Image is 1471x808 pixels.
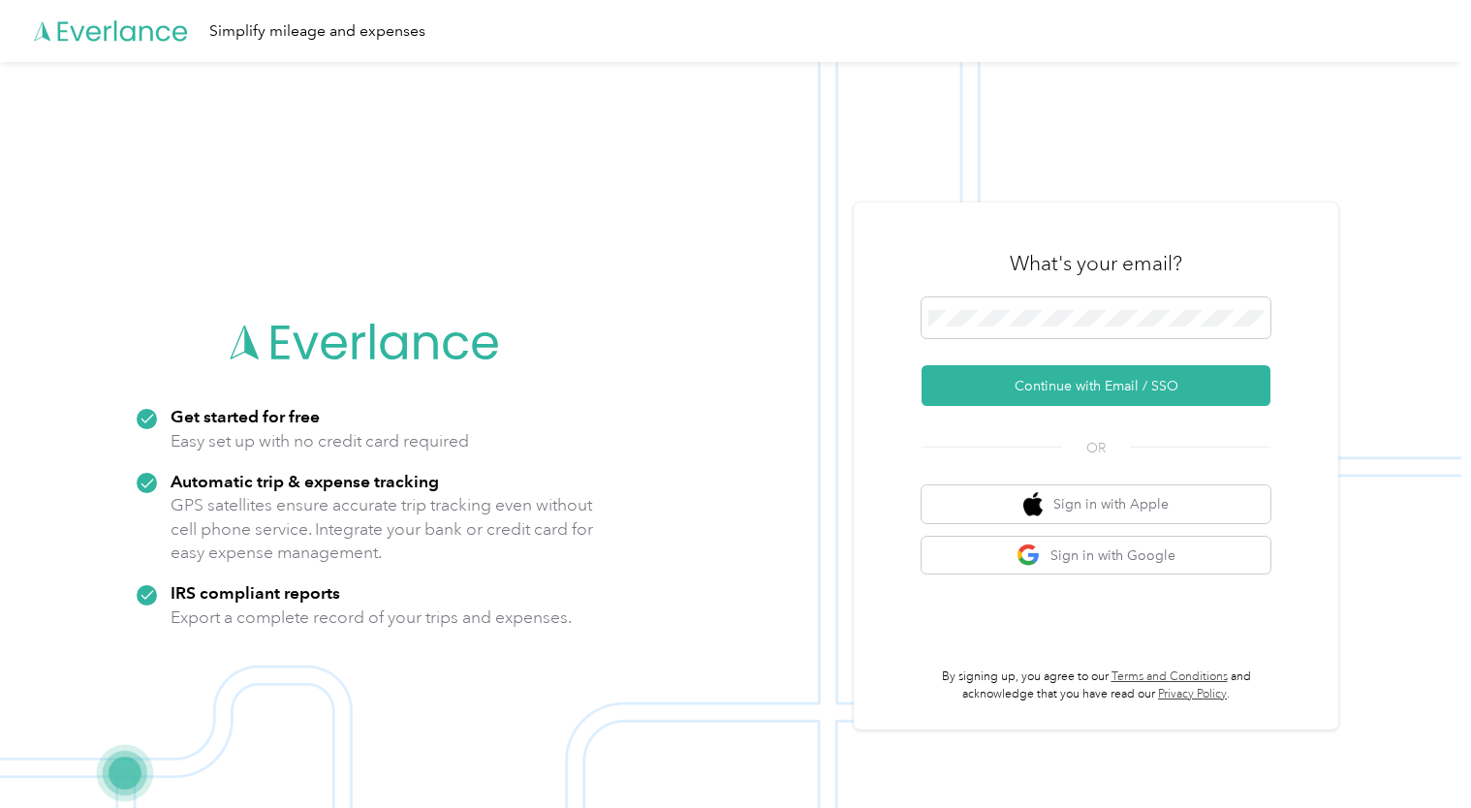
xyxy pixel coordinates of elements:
[922,537,1270,575] button: google logoSign in with Google
[171,429,469,453] p: Easy set up with no credit card required
[209,19,425,44] div: Simplify mileage and expenses
[922,485,1270,523] button: apple logoSign in with Apple
[922,668,1270,702] p: By signing up, you agree to our and acknowledge that you have read our .
[1158,687,1227,701] a: Privacy Policy
[171,606,572,630] p: Export a complete record of your trips and expenses.
[171,471,439,491] strong: Automatic trip & expense tracking
[1023,492,1043,516] img: apple logo
[1017,544,1041,568] img: google logo
[1010,250,1182,277] h3: What's your email?
[171,493,594,565] p: GPS satellites ensure accurate trip tracking even without cell phone service. Integrate your bank...
[171,406,320,426] strong: Get started for free
[922,365,1270,406] button: Continue with Email / SSO
[1111,669,1228,684] a: Terms and Conditions
[171,582,340,603] strong: IRS compliant reports
[1062,438,1130,458] span: OR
